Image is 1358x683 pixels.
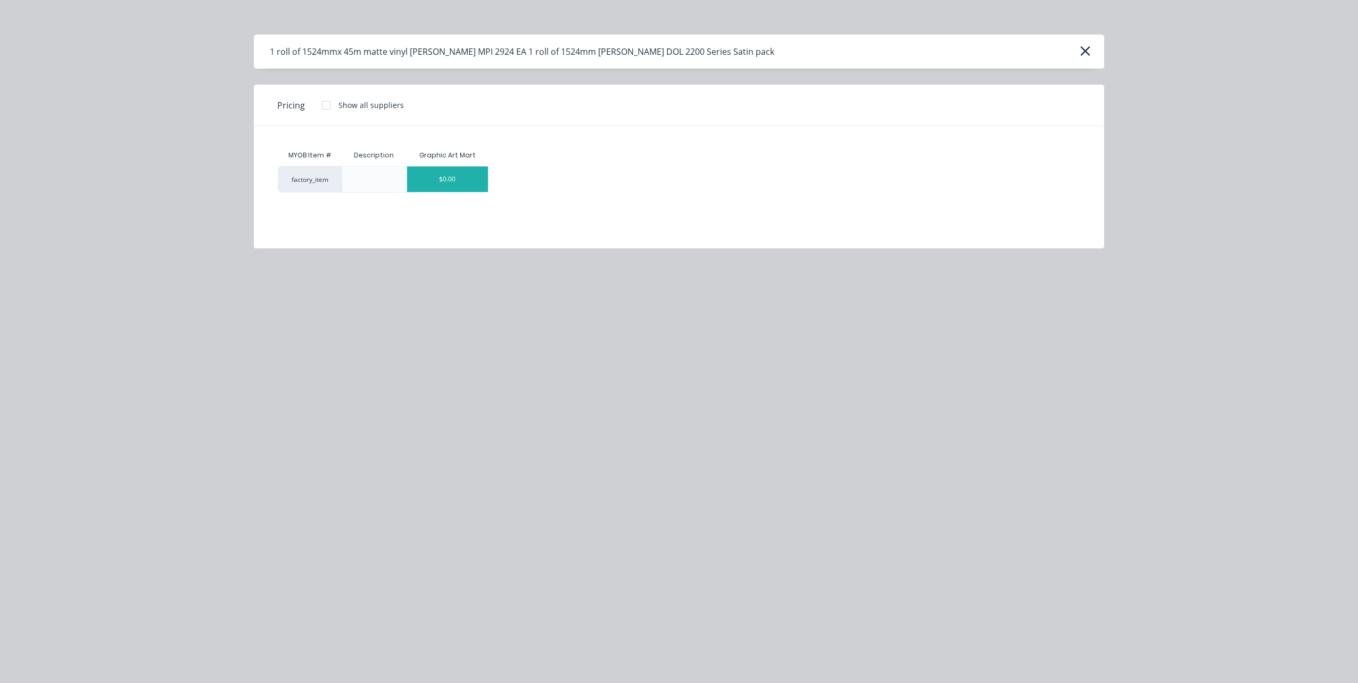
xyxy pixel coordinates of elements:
div: Show all suppliers [338,99,404,111]
div: 1 roll of 1524mmx 45m matte vinyl [PERSON_NAME] MPI 2924 EA 1 roll of 1524mm [PERSON_NAME] DOL 22... [270,45,774,58]
div: $0.00 [407,166,488,192]
div: Description [345,142,402,169]
div: Graphic Art Mart [419,151,476,160]
span: Pricing [277,99,305,112]
div: MYOB Item # [278,145,342,166]
div: factory_item [278,166,342,193]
